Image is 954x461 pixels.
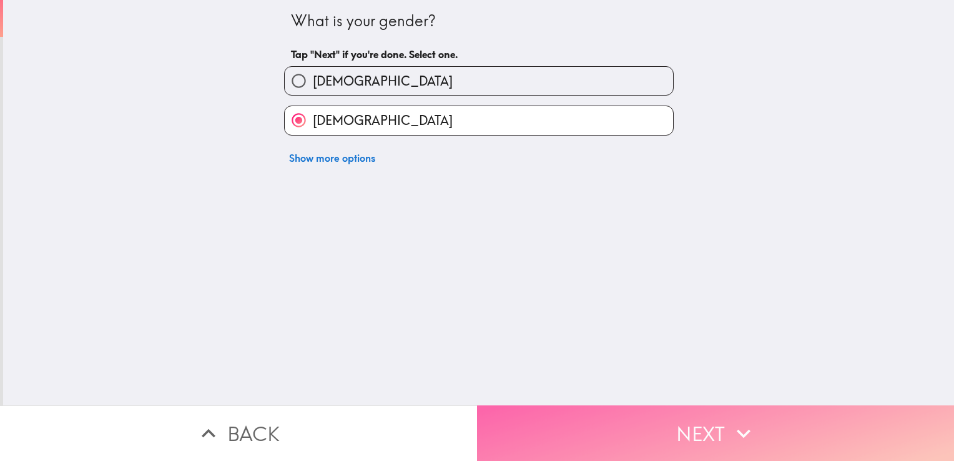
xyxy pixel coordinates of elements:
[313,72,453,90] span: [DEMOGRAPHIC_DATA]
[284,146,380,171] button: Show more options
[313,112,453,129] span: [DEMOGRAPHIC_DATA]
[477,405,954,461] button: Next
[285,67,673,95] button: [DEMOGRAPHIC_DATA]
[285,106,673,134] button: [DEMOGRAPHIC_DATA]
[291,47,667,61] h6: Tap "Next" if you're done. Select one.
[291,11,667,32] div: What is your gender?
